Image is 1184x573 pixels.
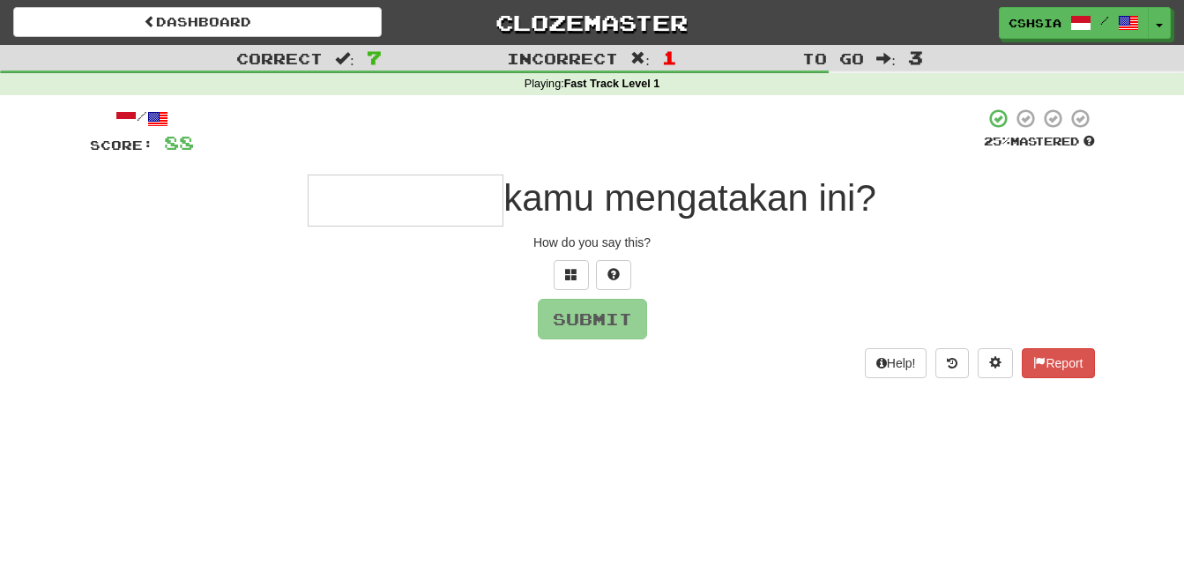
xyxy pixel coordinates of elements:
[538,299,647,339] button: Submit
[554,260,589,290] button: Switch sentence to multiple choice alt+p
[1009,15,1061,31] span: cshsia
[507,49,618,67] span: Incorrect
[408,7,777,38] a: Clozemaster
[367,47,382,68] span: 7
[935,348,969,378] button: Round history (alt+y)
[908,47,923,68] span: 3
[236,49,323,67] span: Correct
[90,234,1095,251] div: How do you say this?
[984,134,1095,150] div: Mastered
[984,134,1010,148] span: 25 %
[164,131,194,153] span: 88
[876,51,896,66] span: :
[662,47,677,68] span: 1
[865,348,927,378] button: Help!
[630,51,650,66] span: :
[802,49,864,67] span: To go
[564,78,660,90] strong: Fast Track Level 1
[1100,14,1109,26] span: /
[335,51,354,66] span: :
[13,7,382,37] a: Dashboard
[596,260,631,290] button: Single letter hint - you only get 1 per sentence and score half the points! alt+h
[1022,348,1094,378] button: Report
[503,177,876,219] span: kamu mengatakan ini?
[90,108,194,130] div: /
[999,7,1149,39] a: cshsia /
[90,138,153,153] span: Score:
